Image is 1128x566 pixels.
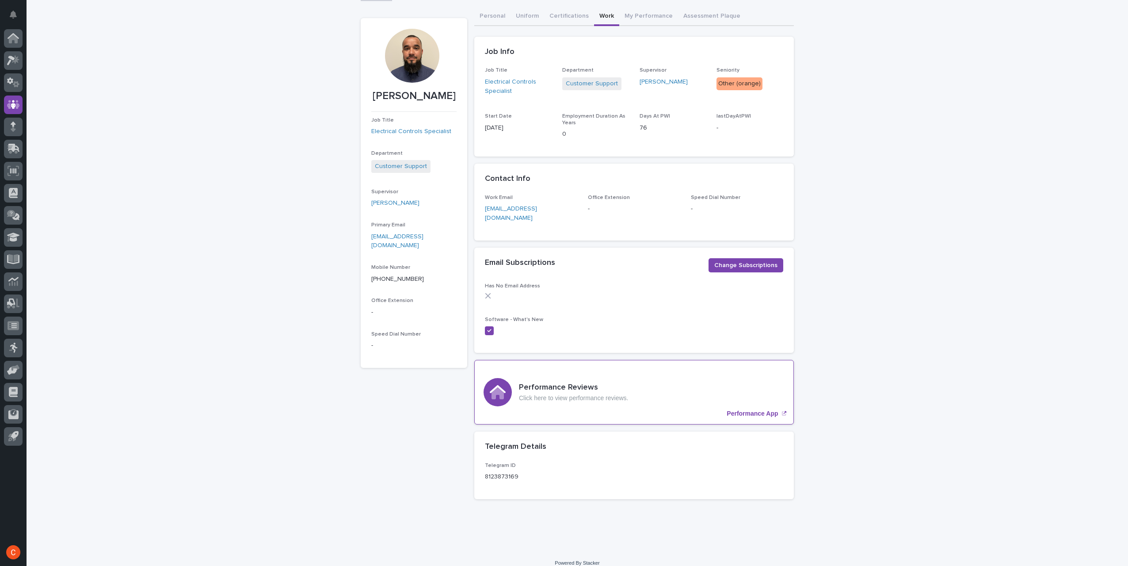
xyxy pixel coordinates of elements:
span: Supervisor [371,189,398,195]
a: [EMAIL_ADDRESS][DOMAIN_NAME] [485,206,537,221]
span: Job Title [485,68,507,73]
button: users-avatar [4,543,23,562]
span: Job Title [371,118,394,123]
span: Software - What's New [485,317,543,322]
span: Speed Dial Number [371,332,421,337]
button: Work [594,8,619,26]
h2: Email Subscriptions [485,258,555,268]
button: My Performance [619,8,678,26]
span: Department [562,68,594,73]
a: [PERSON_NAME] [371,199,419,208]
button: Assessment Plaque [678,8,746,26]
span: lastDayAtPWI [716,114,751,119]
p: Click here to view performance reviews. [519,394,628,402]
a: [PERSON_NAME] [640,77,688,87]
span: Seniority [716,68,739,73]
a: Electrical Controls Specialist [485,77,552,96]
p: - [588,204,680,214]
a: Performance App [474,360,794,424]
p: 76 [640,123,706,133]
button: Change Subscriptions [709,258,783,272]
p: 8123873169 [485,472,518,482]
p: 0 [562,130,629,139]
p: - [716,123,783,133]
p: [DATE] [485,123,552,133]
button: Personal [474,8,511,26]
h2: Telegram Details [485,442,546,452]
p: - [371,341,457,350]
span: Change Subscriptions [714,261,777,270]
a: Customer Support [566,79,618,88]
span: Has No Email Address [485,283,540,289]
span: Department [371,151,403,156]
span: Start Date [485,114,512,119]
span: Office Extension [588,195,630,200]
p: [PERSON_NAME] [371,90,457,103]
h3: Performance Reviews [519,383,628,393]
a: Electrical Controls Specialist [371,127,451,136]
span: Mobile Number [371,265,410,270]
p: - [691,204,783,214]
a: Customer Support [375,162,427,171]
button: Certifications [544,8,594,26]
button: Uniform [511,8,544,26]
p: - [371,308,457,317]
p: Performance App [727,410,778,417]
span: Employment Duration As Years [562,114,625,125]
span: Days At PWI [640,114,670,119]
span: Speed Dial Number [691,195,740,200]
span: Telegram ID [485,463,516,468]
div: Other (orange) [716,77,762,90]
span: Office Extension [371,298,413,303]
span: Work Email [485,195,513,200]
h2: Contact Info [485,174,530,184]
div: Notifications [11,11,23,25]
a: Powered By Stacker [555,560,599,566]
h2: Job Info [485,47,514,57]
a: [PHONE_NUMBER] [371,276,424,282]
span: Primary Email [371,222,405,228]
span: Supervisor [640,68,667,73]
button: Notifications [4,5,23,24]
a: [EMAIL_ADDRESS][DOMAIN_NAME] [371,233,423,249]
